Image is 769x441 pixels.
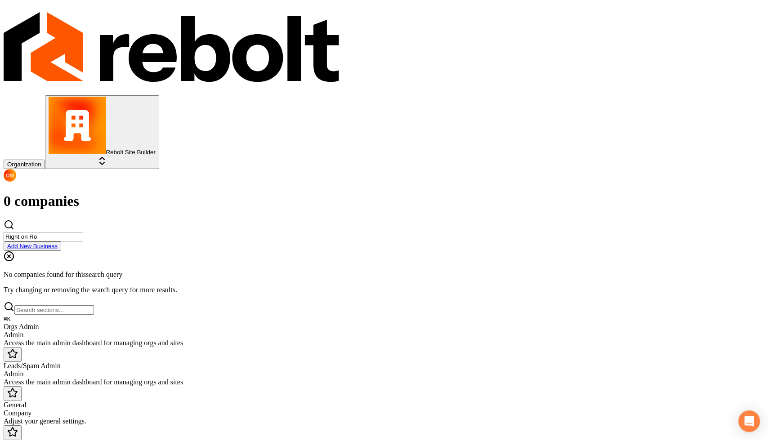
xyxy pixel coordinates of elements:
[4,316,11,322] kbd: K
[4,169,16,182] img: Omar Molai
[4,331,765,339] div: Admin
[14,305,94,315] input: Search sections...
[4,241,61,251] button: Add New Business
[4,370,765,378] div: Admin
[4,417,765,425] div: Adjust your general settings.
[7,243,58,249] a: Add New Business
[106,149,156,156] span: Rebolt Site Builder
[4,339,765,347] div: Access the main admin dashboard for managing orgs and sites
[738,410,760,432] div: Open Intercom Messenger
[4,286,765,294] p: Try changing or removing the search query for more results.
[4,401,765,409] div: General
[4,316,7,322] span: ⌘
[4,4,342,94] img: Rebolt Logo
[4,169,16,182] button: Open user button
[4,378,765,386] div: Access the main admin dashboard for managing orgs and sites
[4,362,765,370] div: Leads/Spam Admin
[4,193,765,209] h1: 0 companies
[4,160,45,169] button: Organization
[4,271,765,279] p: No companies found for this search query
[4,323,765,331] div: Orgs Admin
[4,409,765,417] div: Company
[4,232,83,241] input: Search...
[49,97,106,154] img: Rebolt Site Builder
